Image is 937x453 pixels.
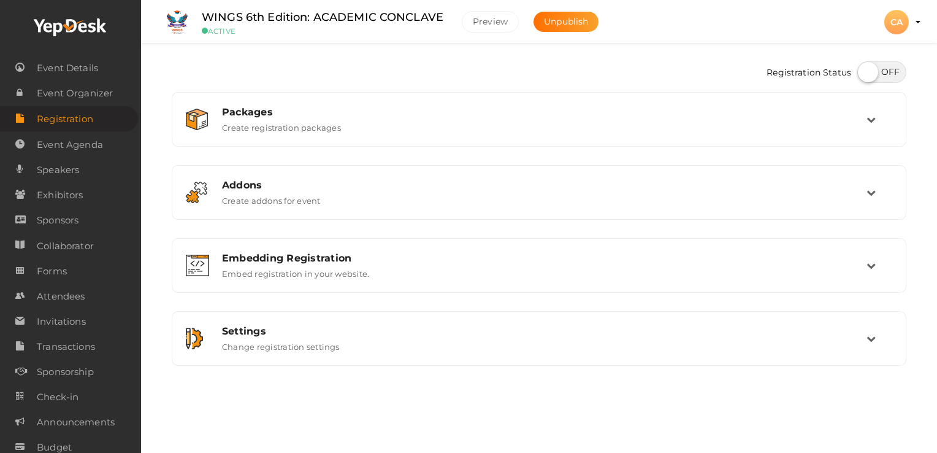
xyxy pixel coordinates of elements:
[222,118,341,133] label: Create registration packages
[37,385,78,409] span: Check-in
[37,208,78,233] span: Sponsors
[37,259,67,284] span: Forms
[884,17,909,28] profile-pic: CA
[37,309,86,334] span: Invitations
[544,16,588,27] span: Unpublish
[534,12,599,32] button: Unpublish
[37,284,85,309] span: Attendees
[186,255,209,276] img: embed.svg
[178,196,900,208] a: Addons Create addons for event
[178,343,900,354] a: Settings Change registration settings
[202,9,443,26] label: WINGS 6th Edition: ACADEMIC CONCLAVE
[767,61,851,86] span: Registration Status
[37,183,83,207] span: Exhibitors
[202,26,443,36] small: ACTIVE
[37,133,103,157] span: Event Agenda
[186,328,203,349] img: setting.svg
[186,182,207,203] img: addon.svg
[37,56,98,80] span: Event Details
[884,10,909,34] div: CA
[222,264,369,279] label: Embed registration in your website.
[881,9,912,35] button: CA
[222,191,321,206] label: Create addons for event
[222,106,866,118] div: Packages
[186,109,208,130] img: box.svg
[37,158,79,182] span: Speakers
[37,360,94,384] span: Sponsorship
[37,234,94,258] span: Collaborator
[165,10,189,34] img: DXCM35LR_small.png
[222,325,866,337] div: Settings
[222,337,340,352] label: Change registration settings
[462,11,519,33] button: Preview
[37,107,93,131] span: Registration
[178,123,900,135] a: Packages Create registration packages
[37,410,115,435] span: Announcements
[222,179,866,191] div: Addons
[37,81,113,106] span: Event Organizer
[178,269,900,281] a: Embedding Registration Embed registration in your website.
[37,335,95,359] span: Transactions
[222,252,866,264] div: Embedding Registration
